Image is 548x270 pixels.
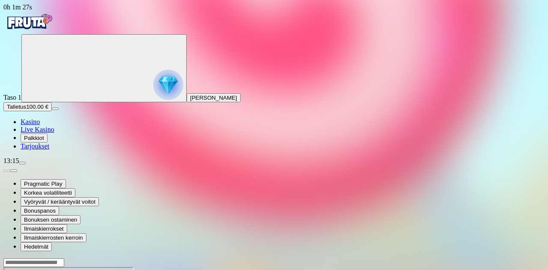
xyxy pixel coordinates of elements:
span: Vyöryvät / kerääntyvät voitot [24,199,95,205]
span: 13:15 [3,157,19,164]
button: menu [19,162,26,164]
button: Ilmaiskierrosten kerroin [21,233,86,242]
button: menu [52,107,59,110]
input: Search [3,258,64,267]
span: Ilmaiskierrosten kerroin [24,234,83,241]
span: Taso 1 [3,94,21,101]
button: [PERSON_NAME] [187,93,241,102]
span: 100.00 € [26,104,48,110]
button: reward iconPalkkiot [21,134,48,142]
button: reward progress [21,34,187,102]
span: Palkkiot [24,135,44,141]
button: Pragmatic Play [21,179,66,188]
button: prev slide [3,169,10,172]
button: Hedelmät [21,242,52,251]
button: next slide [10,169,17,172]
img: Fruta [3,11,55,33]
button: Ilmaiskierrokset [21,224,67,233]
span: [PERSON_NAME] [190,95,237,101]
a: gift-inverted iconTarjoukset [21,142,49,150]
button: Bonuspanos [21,206,59,215]
a: diamond iconKasino [21,118,40,125]
span: user session time [3,3,32,11]
span: Hedelmät [24,243,48,250]
nav: Primary [3,11,545,150]
span: Kasino [21,118,40,125]
button: Talletusplus icon100.00 € [3,102,52,111]
span: Bonuksen ostaminen [24,217,77,223]
a: Fruta [3,27,55,34]
span: Ilmaiskierrokset [24,225,64,232]
button: Bonuksen ostaminen [21,215,80,224]
span: Live Kasino [21,126,54,133]
span: Tarjoukset [21,142,49,150]
button: Vyöryvät / kerääntyvät voitot [21,197,99,206]
img: reward progress [153,70,183,100]
span: Pragmatic Play [24,181,63,187]
span: Korkea volatiliteetti [24,190,72,196]
button: Korkea volatiliteetti [21,188,75,197]
a: poker-chip iconLive Kasino [21,126,54,133]
span: Talletus [7,104,26,110]
span: Bonuspanos [24,208,56,214]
